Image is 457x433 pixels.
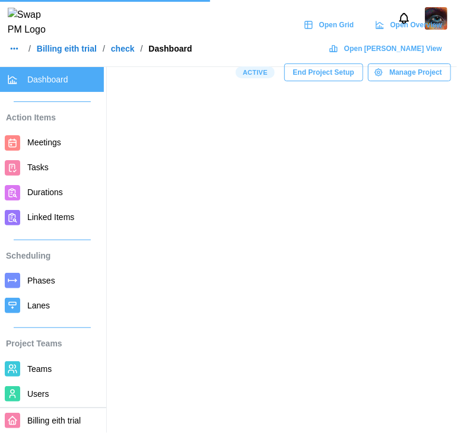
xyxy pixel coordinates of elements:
[323,40,451,58] a: Open [PERSON_NAME] View
[27,389,49,399] span: Users
[27,163,49,172] span: Tasks
[368,63,451,81] button: Manage Project
[27,212,74,222] span: Linked Items
[297,16,363,34] a: Open Grid
[27,276,55,285] span: Phases
[27,187,63,197] span: Durations
[8,8,56,37] img: Swap PM Logo
[389,64,442,81] span: Manage Project
[37,44,97,53] a: Billing eith trial
[27,416,81,425] span: Billing eith trial
[344,40,442,57] span: Open [PERSON_NAME] View
[369,16,451,34] a: Open Overview
[243,67,268,78] span: Active
[141,44,143,53] div: /
[391,17,442,33] span: Open Overview
[28,44,31,53] div: /
[103,44,105,53] div: /
[27,75,68,84] span: Dashboard
[27,138,61,147] span: Meetings
[319,17,354,33] span: Open Grid
[111,44,135,53] a: check
[425,7,448,30] a: Zulqarnain Khalil
[149,44,192,53] div: Dashboard
[293,64,354,81] span: End Project Setup
[27,301,50,310] span: Lanes
[425,7,448,30] img: 2Q==
[27,364,52,374] span: Teams
[284,63,363,81] button: End Project Setup
[394,8,414,28] button: Notifications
